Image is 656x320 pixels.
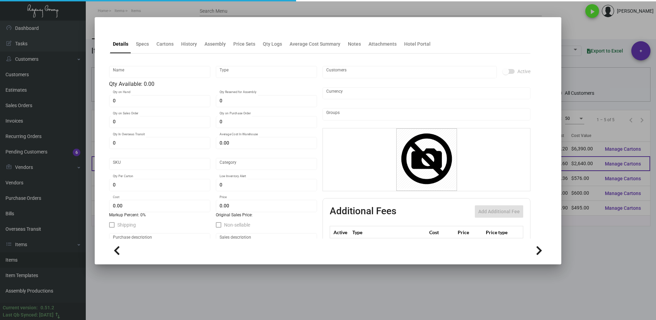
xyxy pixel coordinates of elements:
span: Active [517,67,530,76]
th: Type [351,226,427,238]
div: Current version: [3,304,38,311]
div: History [181,41,197,48]
div: 0.51.2 [40,304,54,311]
div: Qty Logs [263,41,282,48]
div: Price Sets [233,41,255,48]
div: Last Qb Synced: [DATE] [3,311,54,319]
div: Specs [136,41,149,48]
div: Assembly [204,41,226,48]
div: Notes [348,41,361,48]
div: Details [113,41,128,48]
input: Add new.. [326,112,527,117]
div: Hotel Portal [404,41,431,48]
input: Add new.. [326,69,493,75]
div: Average Cost Summary [290,41,340,48]
button: Add Additional Fee [475,205,523,218]
div: Attachments [368,41,397,48]
th: Price [456,226,484,238]
th: Cost [427,226,456,238]
th: Active [330,226,351,238]
div: Qty Available: 0.00 [109,80,317,88]
h2: Additional Fees [330,205,396,218]
th: Price type [484,226,515,238]
div: Cartons [156,41,174,48]
span: Add Additional Fee [478,209,520,214]
span: Non-sellable [224,221,250,229]
span: Shipping [117,221,136,229]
